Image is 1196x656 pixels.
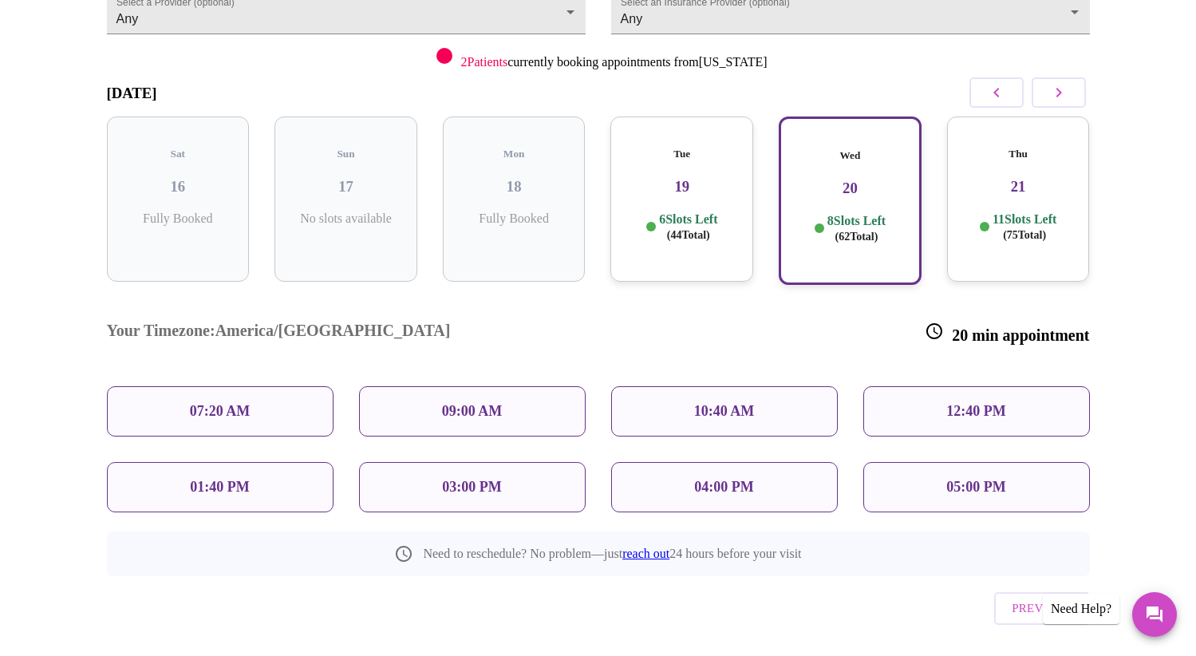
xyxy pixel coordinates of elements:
h3: 20 min appointment [925,322,1089,345]
h3: 16 [120,178,237,196]
span: Previous [1012,598,1072,618]
p: 09:00 AM [442,403,503,420]
h3: 18 [456,178,573,196]
p: 04:00 PM [694,479,753,496]
h5: Mon [456,148,573,160]
span: ( 62 Total) [835,231,878,243]
p: currently booking appointments from [US_STATE] [460,55,767,69]
p: 8 Slots Left [827,213,886,244]
div: Need Help? [1043,594,1119,624]
p: No slots available [287,211,405,226]
h3: 17 [287,178,405,196]
h5: Thu [960,148,1077,160]
h3: 19 [623,178,740,196]
h3: 21 [960,178,1077,196]
h5: Sat [120,148,237,160]
span: 2 Patients [460,55,507,69]
p: 11 Slots Left [993,211,1056,243]
button: Messages [1132,592,1177,637]
a: reach out [622,547,669,560]
h3: 20 [793,180,907,197]
h5: Tue [623,148,740,160]
p: 05:00 PM [946,479,1005,496]
button: Previous [994,592,1089,624]
p: 12:40 PM [946,403,1005,420]
p: Fully Booked [456,211,573,226]
span: ( 44 Total) [667,229,710,241]
h3: Your Timezone: America/[GEOGRAPHIC_DATA] [107,322,451,345]
span: ( 75 Total) [1003,229,1046,241]
p: Need to reschedule? No problem—just 24 hours before your visit [423,547,801,561]
h5: Sun [287,148,405,160]
p: 03:00 PM [442,479,501,496]
p: 01:40 PM [190,479,249,496]
p: 07:20 AM [190,403,251,420]
p: 10:40 AM [694,403,755,420]
h3: [DATE] [107,85,157,102]
h5: Wed [793,149,907,162]
p: Fully Booked [120,211,237,226]
p: 6 Slots Left [659,211,717,243]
